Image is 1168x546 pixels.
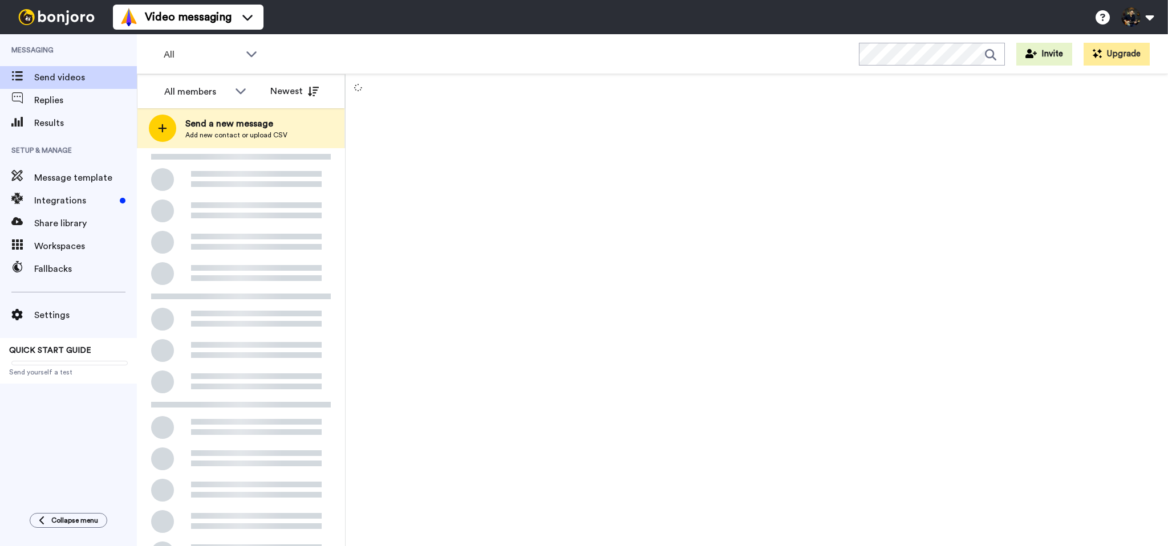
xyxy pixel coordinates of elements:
span: Share library [34,217,137,230]
button: Newest [262,80,327,103]
span: Collapse menu [51,516,98,525]
span: Integrations [34,194,115,207]
div: All members [164,85,229,99]
img: bj-logo-header-white.svg [14,9,99,25]
span: Fallbacks [34,262,137,276]
button: Upgrade [1084,43,1150,66]
span: QUICK START GUIDE [9,347,91,355]
span: Message template [34,171,137,185]
span: Replies [34,93,137,107]
span: All [164,48,240,62]
span: Add new contact or upload CSV [185,131,287,140]
span: Send videos [34,71,137,84]
span: Send yourself a test [9,368,128,377]
span: Results [34,116,137,130]
span: Workspaces [34,239,137,253]
img: vm-color.svg [120,8,138,26]
span: Settings [34,308,137,322]
span: Video messaging [145,9,232,25]
span: Send a new message [185,117,287,131]
button: Collapse menu [30,513,107,528]
button: Invite [1016,43,1072,66]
